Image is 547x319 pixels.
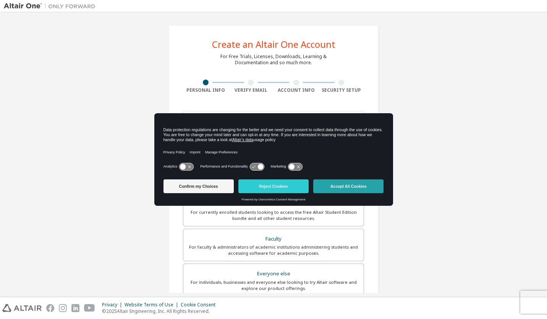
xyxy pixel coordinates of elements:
[46,304,54,312] img: facebook.svg
[188,279,359,291] div: For individuals, businesses and everyone else looking to try Altair software and explore our prod...
[273,87,319,93] div: Account Info
[102,302,125,308] div: Privacy
[181,302,220,308] div: Cookie Consent
[2,304,42,312] img: altair_logo.svg
[188,234,359,244] div: Faculty
[188,209,359,221] div: For currently enrolled students looking to access the free Altair Student Edition bundle and all ...
[183,87,228,93] div: Personal Info
[188,269,359,279] div: Everyone else
[319,87,364,93] div: Security Setup
[59,304,67,312] img: instagram.svg
[228,87,274,93] div: Verify Email
[84,304,95,312] img: youtube.svg
[188,244,359,256] div: For faculty & administrators of academic institutions administering students and accessing softwa...
[102,308,220,314] p: © 2025 Altair Engineering, Inc. All Rights Reserved.
[212,40,335,49] div: Create an Altair One Account
[220,54,327,66] div: For Free Trials, Licenses, Downloads, Learning & Documentation and so much more.
[71,304,79,312] img: linkedin.svg
[125,302,181,308] div: Website Terms of Use
[4,2,99,10] img: Altair One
